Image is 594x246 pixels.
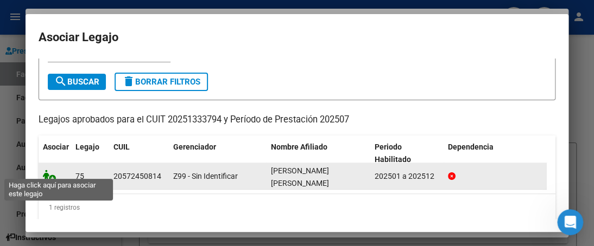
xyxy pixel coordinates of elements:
span: Buscar [54,77,99,87]
datatable-header-cell: CUIL [109,135,169,171]
datatable-header-cell: Asociar [39,135,71,171]
span: CUIL [113,143,130,151]
button: Buscar [48,74,106,90]
span: Gerenciador [173,143,216,151]
span: Periodo Habilitado [375,143,411,164]
span: 75 [75,172,84,180]
iframe: Intercom live chat [557,209,583,235]
h2: Asociar Legajo [39,27,555,48]
datatable-header-cell: Legajo [71,135,109,171]
div: 202501 a 202512 [375,170,439,183]
button: Borrar Filtros [115,73,208,91]
datatable-header-cell: Periodo Habilitado [370,135,444,171]
div: 1 registros [39,194,555,221]
span: Legajo [75,143,99,151]
mat-icon: search [54,75,67,88]
span: RAMIREZ MIQUEAS ELIAN [271,166,329,187]
span: Borrar Filtros [122,77,200,87]
datatable-header-cell: Gerenciador [169,135,267,171]
span: Dependencia [448,143,494,151]
mat-icon: delete [122,75,135,88]
datatable-header-cell: Dependencia [444,135,547,171]
p: Legajos aprobados para el CUIT 20251333794 y Período de Prestación 202507 [39,113,555,127]
datatable-header-cell: Nombre Afiliado [267,135,370,171]
span: Nombre Afiliado [271,143,327,151]
div: 20572450814 [113,170,161,183]
span: Asociar [43,143,69,151]
span: Z99 - Sin Identificar [173,172,238,180]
